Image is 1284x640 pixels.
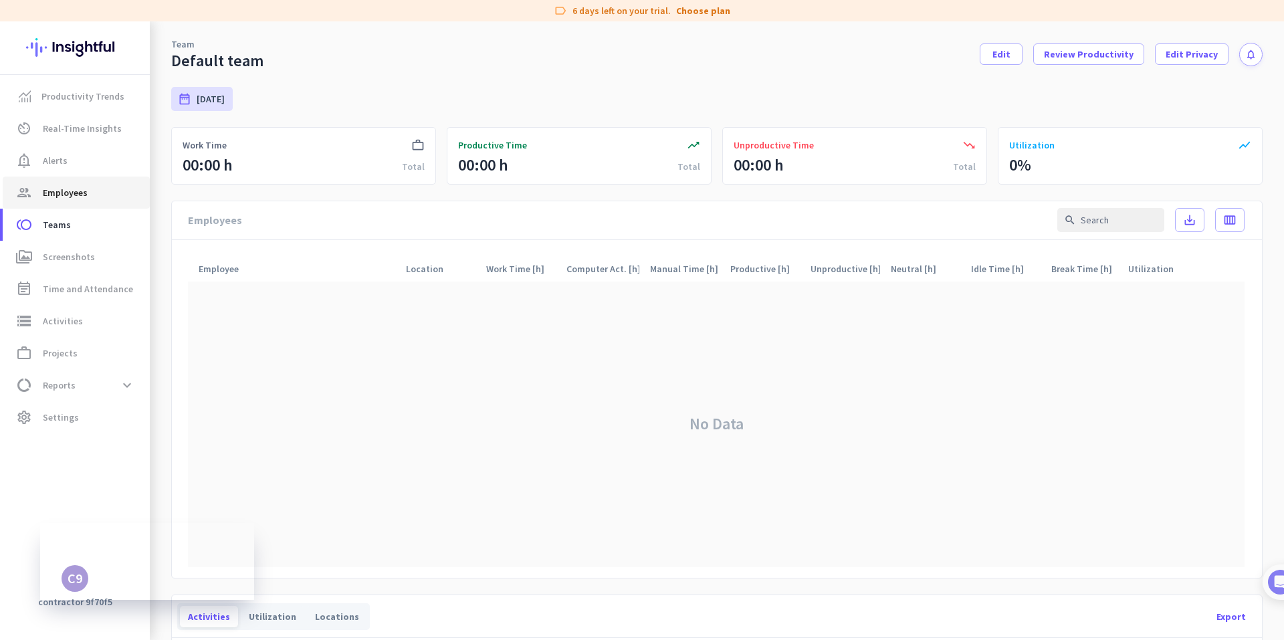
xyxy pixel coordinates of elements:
i: storage [16,313,32,329]
span: Edit [992,47,1010,61]
div: Total [953,160,976,173]
div: Utilization [1128,259,1190,278]
div: 00:00 h [183,154,233,176]
div: 00:00 h [734,154,784,176]
i: toll [16,217,32,233]
span: Review Productivity [1044,47,1134,61]
span: Projects [43,345,78,361]
div: 0% [1009,154,1031,176]
div: Manual Time [h] [650,259,720,278]
i: show_chart [1238,138,1251,152]
i: settings [16,409,32,425]
a: data_usageReportsexpand_more [3,369,150,401]
i: work_outline [16,345,32,361]
div: Neutral [h] [891,259,952,278]
div: Break Time [h] [1051,259,1117,278]
span: Settings [43,409,79,425]
iframe: Insightful Status [40,523,254,600]
span: Screenshots [43,249,95,265]
span: Real-Time Insights [43,120,122,136]
i: label [554,4,567,17]
div: Computer Act. [h] [566,259,639,278]
i: trending_up [687,138,700,152]
div: Total [677,160,700,173]
a: work_outlineProjects [3,337,150,369]
i: perm_media [16,249,32,265]
i: group [16,185,32,201]
a: notification_importantAlerts [3,144,150,177]
a: perm_mediaScreenshots [3,241,150,273]
i: save_alt [1183,213,1196,227]
i: av_timer [16,120,32,136]
span: Productive Time [458,138,527,152]
div: Employee [199,259,255,278]
i: work_outline [411,138,425,152]
a: storageActivities [3,305,150,337]
div: No Data [188,282,1245,567]
div: Productive [h] [730,259,800,278]
button: notifications [1239,43,1263,66]
span: Activities [43,313,83,329]
span: Productivity Trends [41,88,124,104]
i: data_usage [16,377,32,393]
a: av_timerReal-Time Insights [3,112,150,144]
div: Location [406,259,459,278]
span: Utilization [1009,138,1055,152]
div: Work Time [h] [486,259,556,278]
a: menu-itemProductivity Trends [3,80,150,112]
div: Total [402,160,425,173]
button: calendar_view_week [1215,208,1245,232]
span: Teams [43,217,71,233]
div: Unproductive [h] [811,259,880,278]
div: Idle Time [h] [971,259,1040,278]
i: date_range [178,92,191,106]
img: menu-item [19,90,31,102]
span: Employees [43,185,88,201]
i: calendar_view_week [1223,213,1237,227]
span: Alerts [43,152,68,169]
input: Search [1057,208,1164,232]
a: Team [171,37,195,51]
i: notifications [1245,49,1257,60]
button: Edit [980,43,1023,65]
div: Activities [180,606,238,627]
div: Default team [171,51,263,71]
span: Work Time [183,138,227,152]
span: Reports [43,377,76,393]
span: Edit Privacy [1166,47,1218,61]
p: Employees [188,215,242,225]
button: expand_more [115,373,139,397]
i: event_note [16,281,32,297]
div: Export [1206,601,1257,633]
a: event_noteTime and Attendance [3,273,150,305]
a: tollTeams [3,209,150,241]
img: Insightful logo [26,21,124,74]
a: settingsSettings [3,401,150,433]
div: 00:00 h [458,154,508,176]
i: search [1064,214,1076,226]
button: save_alt [1175,208,1204,232]
a: Choose plan [676,4,730,17]
button: Review Productivity [1033,43,1144,65]
i: notification_important [16,152,32,169]
button: Edit Privacy [1155,43,1228,65]
span: [DATE] [197,92,225,106]
a: groupEmployees [3,177,150,209]
i: trending_down [962,138,976,152]
div: Locations [307,606,367,627]
span: Time and Attendance [43,281,133,297]
span: Unproductive Time [734,138,814,152]
div: Utilization [241,606,304,627]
